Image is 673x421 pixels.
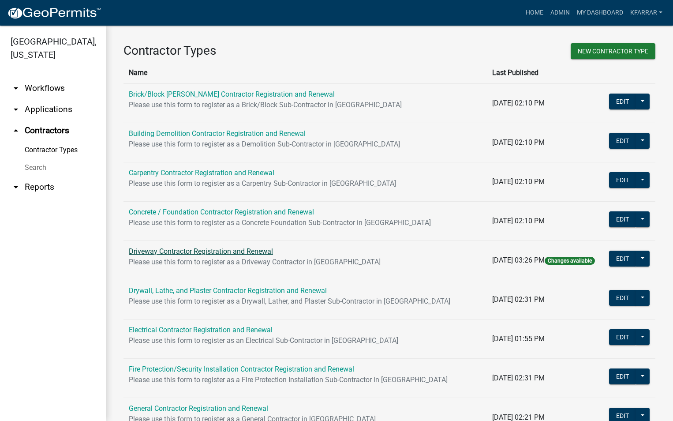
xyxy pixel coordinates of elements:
button: Edit [609,172,636,188]
a: My Dashboard [573,4,627,21]
a: Admin [547,4,573,21]
p: Please use this form to register as a Carpentry Sub-Contractor in [GEOGRAPHIC_DATA] [129,178,482,189]
button: New Contractor Type [571,43,655,59]
span: [DATE] 03:26 PM [492,256,545,264]
button: Edit [609,329,636,345]
a: Driveway Contractor Registration and Renewal [129,247,273,256]
p: Please use this form to register as a Drywall, Lather, and Plaster Sub-Contractor in [GEOGRAPHIC_... [129,296,482,307]
span: [DATE] 01:55 PM [492,335,545,343]
i: arrow_drop_up [11,125,21,136]
button: Edit [609,133,636,149]
span: [DATE] 02:31 PM [492,374,545,382]
th: Name [123,62,487,83]
i: arrow_drop_down [11,182,21,192]
i: arrow_drop_down [11,83,21,94]
button: Edit [609,368,636,384]
a: Brick/Block [PERSON_NAME] Contractor Registration and Renewal [129,90,335,98]
button: Edit [609,290,636,306]
p: Please use this form to register as a Brick/Block Sub-Contractor in [GEOGRAPHIC_DATA] [129,100,482,110]
a: Building Demolition Contractor Registration and Renewal [129,129,306,138]
span: Changes available [545,257,595,265]
p: Please use this form to register as a Concrete Foundation Sub-Contractor in [GEOGRAPHIC_DATA] [129,218,482,228]
span: [DATE] 02:10 PM [492,99,545,107]
a: kfarrar [627,4,666,21]
a: Home [522,4,547,21]
p: Please use this form to register as an Electrical Sub-Contractor in [GEOGRAPHIC_DATA] [129,335,482,346]
a: Fire Protection/Security Installation Contractor Registration and Renewal [129,365,354,373]
a: Drywall, Lathe, and Plaster Contractor Registration and Renewal [129,286,327,295]
th: Last Published [487,62,602,83]
a: Electrical Contractor Registration and Renewal [129,326,273,334]
h3: Contractor Types [123,43,383,58]
a: Concrete / Foundation Contractor Registration and Renewal [129,208,314,216]
a: Carpentry Contractor Registration and Renewal [129,169,274,177]
span: [DATE] 02:10 PM [492,217,545,225]
span: [DATE] 02:10 PM [492,177,545,186]
p: Please use this form to register as a Demolition Sub-Contractor in [GEOGRAPHIC_DATA] [129,139,482,150]
p: Please use this form to register as a Fire Protection Installation Sub-Contractor in [GEOGRAPHIC_... [129,375,482,385]
i: arrow_drop_down [11,104,21,115]
button: Edit [609,251,636,267]
span: [DATE] 02:31 PM [492,295,545,304]
a: General Contractor Registration and Renewal [129,404,268,413]
p: Please use this form to register as a Driveway Contractor in [GEOGRAPHIC_DATA] [129,257,482,267]
button: Edit [609,211,636,227]
span: [DATE] 02:10 PM [492,138,545,147]
button: Edit [609,94,636,109]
